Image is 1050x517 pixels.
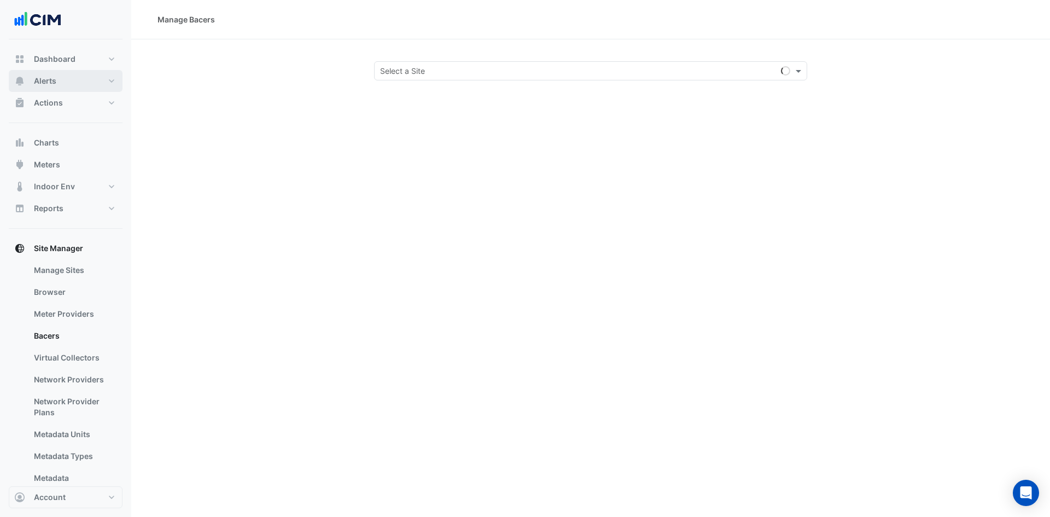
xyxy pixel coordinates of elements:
[34,159,60,170] span: Meters
[14,159,25,170] app-icon: Meters
[25,391,122,423] a: Network Provider Plans
[9,70,122,92] button: Alerts
[34,243,83,254] span: Site Manager
[34,203,63,214] span: Reports
[14,54,25,65] app-icon: Dashboard
[9,92,122,114] button: Actions
[25,467,122,489] a: Metadata
[9,197,122,219] button: Reports
[14,203,25,214] app-icon: Reports
[25,369,122,391] a: Network Providers
[25,347,122,369] a: Virtual Collectors
[1013,480,1039,506] div: Open Intercom Messenger
[25,281,122,303] a: Browser
[34,97,63,108] span: Actions
[14,181,25,192] app-icon: Indoor Env
[9,486,122,508] button: Account
[14,75,25,86] app-icon: Alerts
[25,303,122,325] a: Meter Providers
[9,176,122,197] button: Indoor Env
[34,492,66,503] span: Account
[9,132,122,154] button: Charts
[34,181,75,192] span: Indoor Env
[9,48,122,70] button: Dashboard
[9,154,122,176] button: Meters
[25,325,122,347] a: Bacers
[13,9,62,31] img: Company Logo
[157,14,215,25] div: Manage Bacers
[14,97,25,108] app-icon: Actions
[34,137,59,148] span: Charts
[34,75,56,86] span: Alerts
[25,259,122,281] a: Manage Sites
[34,54,75,65] span: Dashboard
[14,137,25,148] app-icon: Charts
[14,243,25,254] app-icon: Site Manager
[25,445,122,467] a: Metadata Types
[9,237,122,259] button: Site Manager
[25,423,122,445] a: Metadata Units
